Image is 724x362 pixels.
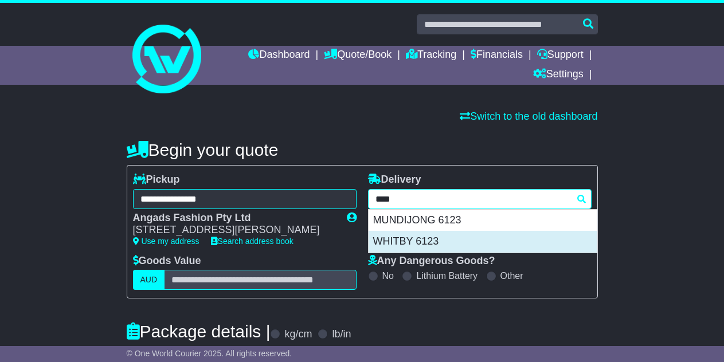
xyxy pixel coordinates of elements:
label: Any Dangerous Goods? [368,255,495,267]
div: Angads Fashion Pty Ltd [133,212,335,225]
label: Goods Value [133,255,201,267]
div: WHITBY 6123 [369,231,597,253]
label: Lithium Battery [416,270,478,281]
a: Tracking [406,46,456,65]
label: Delivery [368,174,421,186]
a: Dashboard [248,46,310,65]
a: Quote/Book [324,46,392,65]
div: [STREET_ADDRESS][PERSON_NAME] [133,224,335,237]
h4: Begin your quote [127,140,598,159]
label: No [382,270,394,281]
h4: Package details | [127,322,271,341]
label: Pickup [133,174,180,186]
div: MUNDIJONG 6123 [369,210,597,231]
span: © One World Courier 2025. All rights reserved. [127,349,292,358]
typeahead: Please provide city [368,189,592,209]
a: Use my address [133,237,199,246]
label: AUD [133,270,165,290]
a: Search address book [211,237,293,246]
a: Support [537,46,584,65]
label: kg/cm [284,328,312,341]
label: lb/in [332,328,351,341]
a: Switch to the old dashboard [460,111,597,122]
a: Financials [471,46,523,65]
a: Settings [533,65,584,85]
label: Other [500,270,523,281]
